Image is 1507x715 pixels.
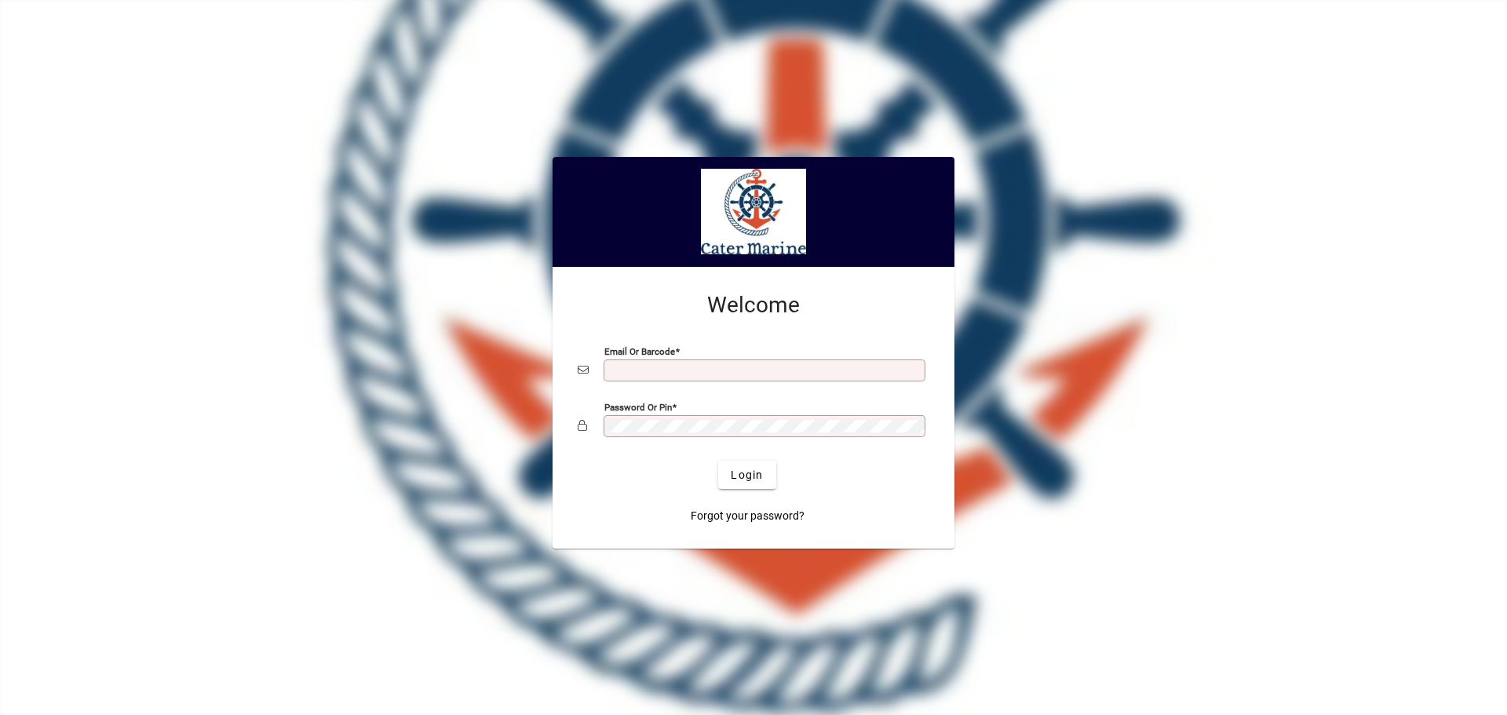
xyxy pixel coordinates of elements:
[578,292,929,319] h2: Welcome
[604,402,672,413] mat-label: Password or Pin
[691,508,805,524] span: Forgot your password?
[718,461,775,489] button: Login
[684,502,811,530] a: Forgot your password?
[604,346,675,357] mat-label: Email or Barcode
[731,467,763,483] span: Login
